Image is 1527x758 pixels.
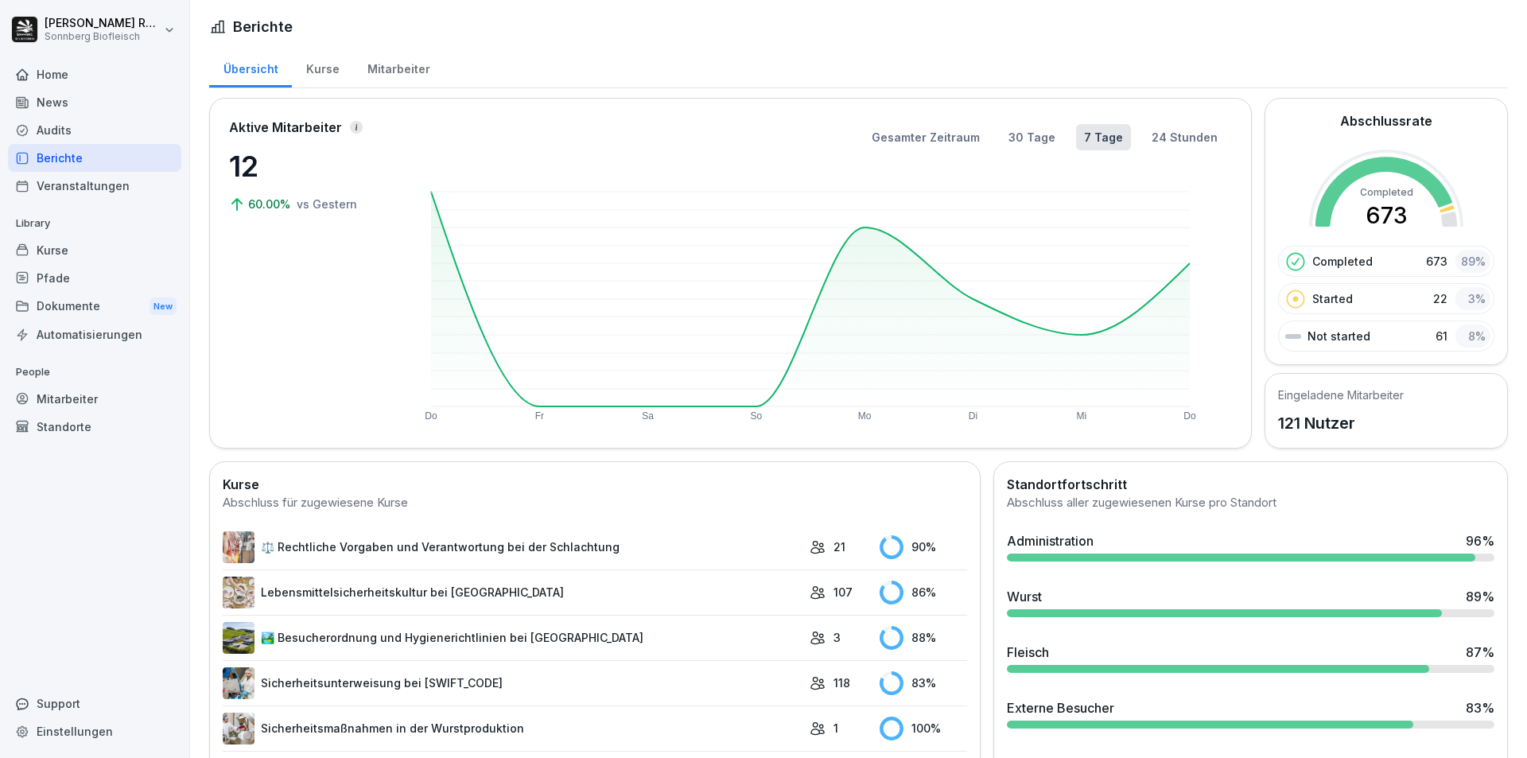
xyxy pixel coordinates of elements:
a: DokumenteNew [8,292,181,321]
a: Fleisch87% [1001,636,1501,679]
text: Sa [642,410,654,422]
div: New [150,297,177,316]
a: Administration96% [1001,525,1501,568]
a: Audits [8,116,181,144]
div: 8 % [1455,325,1490,348]
a: News [8,88,181,116]
text: Do [425,410,437,422]
p: 118 [833,674,850,691]
p: [PERSON_NAME] Rafetseder [45,17,161,30]
p: 21 [833,538,845,555]
text: Fr [535,410,544,422]
p: 3 [833,629,841,646]
div: 83 % [880,671,967,695]
div: 89 % [1466,587,1494,606]
p: Sonnberg Biofleisch [45,31,161,42]
p: Not started [1307,328,1370,344]
div: Abschluss aller zugewiesenen Kurse pro Standort [1007,494,1494,512]
div: 100 % [880,717,967,741]
h2: Kurse [223,475,967,494]
a: Übersicht [209,47,292,87]
a: Kurse [292,47,353,87]
h5: Eingeladene Mitarbeiter [1278,387,1404,403]
img: dzrpktm1ubsaxhe22oy05u9v.png [223,531,254,563]
div: 83 % [1466,698,1494,717]
a: Mitarbeiter [8,385,181,413]
a: ⚖️ Rechtliche Vorgaben und Verantwortung bei der Schlachtung [223,531,802,563]
div: Abschluss für zugewiesene Kurse [223,494,967,512]
div: Fleisch [1007,643,1049,662]
a: 🏞️ Besucherordnung und Hygienerichtlinien bei [GEOGRAPHIC_DATA] [223,622,802,654]
p: 61 [1436,328,1447,344]
p: 22 [1433,290,1447,307]
a: Sicherheitsunterweisung bei [SWIFT_CODE] [223,667,802,699]
a: Standorte [8,413,181,441]
p: 60.00% [248,196,293,212]
p: 1 [833,720,838,737]
div: 88 % [880,626,967,650]
p: 107 [833,584,853,601]
div: 96 % [1466,531,1494,550]
p: Completed [1312,253,1373,270]
img: roi77fylcwzaflh0hwjmpm1w.png [223,622,254,654]
a: Mitarbeiter [353,47,444,87]
p: 673 [1426,253,1447,270]
p: People [8,360,181,385]
a: Sicherheitsmaßnahmen in der Wurstproduktion [223,713,802,744]
p: 12 [229,145,388,188]
a: Externe Besucher83% [1001,692,1501,735]
div: Support [8,690,181,717]
div: 89 % [1455,250,1490,273]
p: Aktive Mitarbeiter [229,118,342,137]
button: Gesamter Zeitraum [864,124,988,150]
p: Started [1312,290,1353,307]
a: Automatisierungen [8,321,181,348]
img: zsyqtckr062lfh3n5688yla6.png [223,713,254,744]
a: Veranstaltungen [8,172,181,200]
a: Home [8,60,181,88]
div: 86 % [880,581,967,604]
img: fel7zw93n786o3hrlxxj0311.png [223,577,254,608]
h2: Abschlussrate [1340,111,1432,130]
text: Di [969,410,977,422]
a: Wurst89% [1001,581,1501,624]
p: 121 Nutzer [1278,411,1404,435]
div: Administration [1007,531,1094,550]
div: Externe Besucher [1007,698,1114,717]
text: Mi [1076,410,1086,422]
a: Pfade [8,264,181,292]
text: So [751,410,763,422]
text: Mo [858,410,872,422]
a: Berichte [8,144,181,172]
div: 90 % [880,535,967,559]
div: 3 % [1455,287,1490,310]
div: Wurst [1007,587,1042,606]
p: Library [8,211,181,236]
button: 30 Tage [1001,124,1063,150]
img: bvgi5s23nmzwngfih7cf5uu4.png [223,667,254,699]
h2: Standortfortschritt [1007,475,1494,494]
text: Do [1183,410,1196,422]
a: Lebensmittelsicherheitskultur bei [GEOGRAPHIC_DATA] [223,577,802,608]
button: 24 Stunden [1144,124,1226,150]
div: Dokumente [8,292,181,321]
button: 7 Tage [1076,124,1131,150]
a: Kurse [8,236,181,264]
p: vs Gestern [297,196,357,212]
a: Einstellungen [8,717,181,745]
div: 87 % [1466,643,1494,662]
